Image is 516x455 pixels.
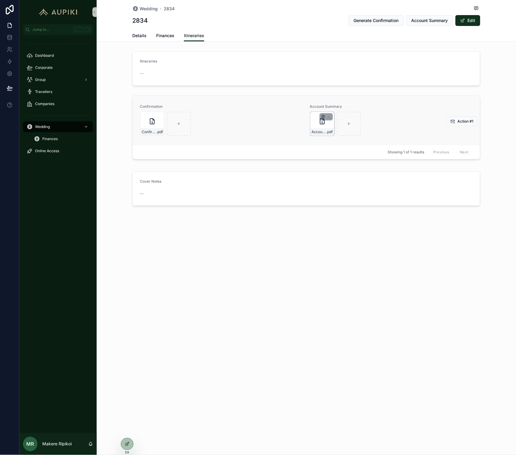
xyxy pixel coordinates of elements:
span: Itineraries [184,33,204,39]
a: Corporate [23,62,93,73]
span: Action #1 [458,119,474,124]
p: Makere Ripikoi [42,441,72,447]
a: Dashboard [23,50,93,61]
button: Jump to...CtrlK [23,24,93,35]
button: Generate Confirmation [349,15,404,26]
a: 2834 [164,6,175,12]
a: Details [132,30,147,42]
a: Travellers [23,86,93,97]
a: Wedding [132,6,158,12]
a: Finances [156,30,174,42]
span: Finances [156,33,174,39]
span: Generate Confirmation [354,18,399,24]
a: Group [23,74,93,85]
span: Finances [42,136,58,141]
span: Account Summary [411,18,448,24]
span: -- [140,70,144,76]
div: scrollable content [19,35,97,164]
span: Wedding [35,124,50,129]
span: Travellers [35,89,52,94]
span: Details [132,33,147,39]
span: Showing 1 of 1 results [388,150,424,155]
span: Companies [35,101,54,106]
span: Confirmation [140,104,303,109]
button: Edit [456,15,480,26]
button: Action #1 [447,117,478,126]
span: Group [35,77,46,82]
span: .pdf [156,130,163,134]
span: Cover Notes [140,179,161,184]
span: Account Summary [310,104,388,109]
span: Confirmation---2834 [142,130,156,134]
a: Wedding [23,121,93,132]
a: Companies [23,98,93,109]
span: Account-Summary---B2834 [312,130,327,134]
span: -- [140,191,144,197]
a: Itineraries [184,30,204,42]
span: Dashboard [35,53,54,58]
a: ConfirmationConfirmation---2834.pdfAccount SummaryAccount-Summary---B2834.pdfAction #1 [133,96,480,145]
span: Online Access [35,149,59,153]
span: Jump to... [32,27,71,32]
span: K [85,27,90,32]
span: Corporate [35,65,53,70]
img: App logo [36,7,80,17]
span: Itineraries [140,59,157,63]
button: Account Summary [406,15,453,26]
a: Online Access [23,146,93,156]
span: MR [27,441,34,448]
span: Ctrl [73,27,84,33]
span: Wedding [140,6,158,12]
a: Finances [30,133,93,144]
span: .pdf [327,130,333,134]
h1: 2834 [132,16,148,25]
